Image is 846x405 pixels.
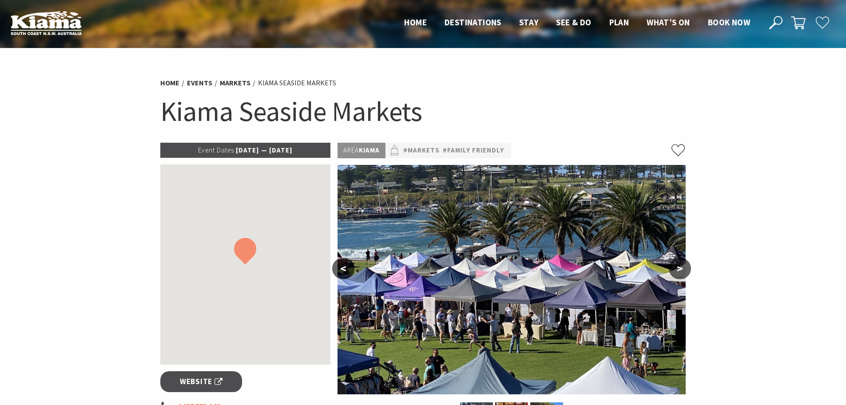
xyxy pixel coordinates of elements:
[160,78,179,88] a: Home
[609,17,629,28] span: Plan
[160,93,686,129] h1: Kiama Seaside Markets
[403,145,440,156] a: #Markets
[198,146,236,154] span: Event Dates:
[187,78,212,88] a: Events
[220,78,250,88] a: Markets
[338,143,385,158] p: Kiama
[647,17,690,28] span: What’s On
[160,143,331,158] p: [DATE] — [DATE]
[395,16,759,30] nav: Main Menu
[404,17,427,28] span: Home
[160,371,242,392] a: Website
[258,77,336,89] li: Kiama Seaside Markets
[332,258,354,279] button: <
[11,11,82,35] img: Kiama Logo
[443,145,504,156] a: #Family Friendly
[343,146,359,154] span: Area
[338,165,686,394] img: Kiama Seaside Market
[519,17,539,28] span: Stay
[180,376,222,388] span: Website
[708,17,750,28] span: Book now
[445,17,501,28] span: Destinations
[669,258,691,279] button: >
[556,17,591,28] span: See & Do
